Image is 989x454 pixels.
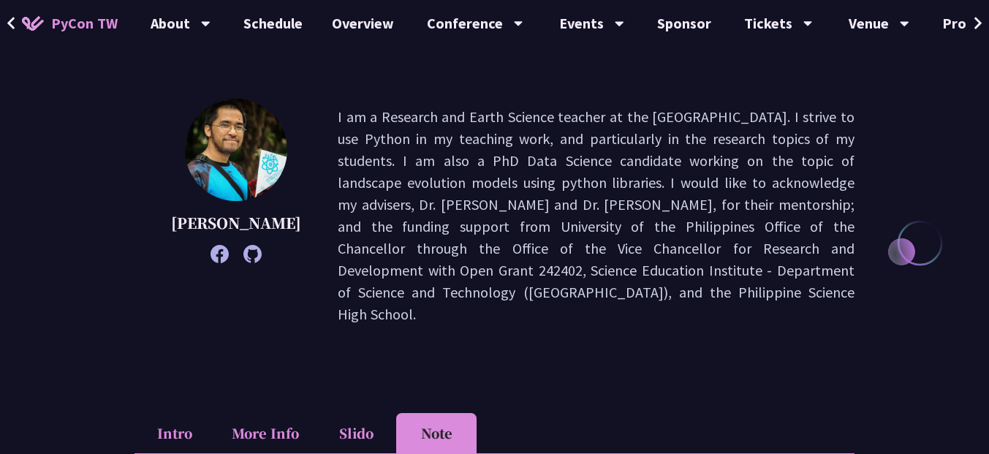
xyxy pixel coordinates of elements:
li: Note [396,413,477,453]
li: Intro [134,413,215,453]
a: PyCon TW [7,5,132,42]
li: More Info [215,413,316,453]
span: PyCon TW [51,12,118,34]
p: I am a Research and Earth Science teacher at the [GEOGRAPHIC_DATA]. I strive to use Python in my ... [338,106,855,325]
img: Home icon of PyCon TW 2025 [22,16,44,31]
li: Slido [316,413,396,453]
img: Ricarido Saturay [185,99,287,201]
p: [PERSON_NAME] [171,212,301,234]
